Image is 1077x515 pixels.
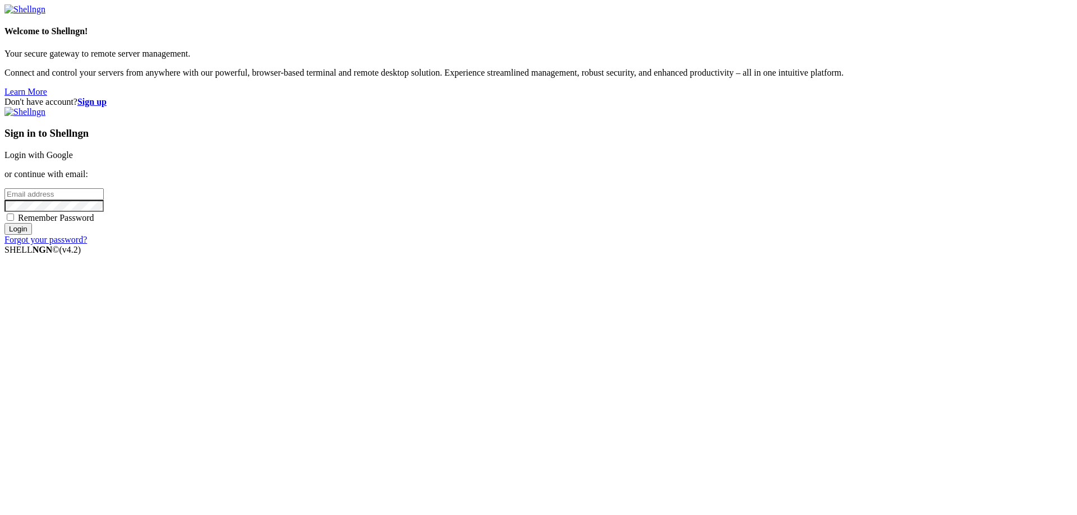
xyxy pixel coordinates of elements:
span: Remember Password [18,213,94,222]
input: Login [4,223,32,235]
a: Forgot your password? [4,235,87,244]
input: Email address [4,188,104,200]
a: Login with Google [4,150,73,160]
p: Connect and control your servers from anywhere with our powerful, browser-based terminal and remo... [4,68,1073,78]
a: Sign up [77,97,107,106]
span: SHELL © [4,245,81,254]
img: Shellngn [4,4,45,15]
p: or continue with email: [4,169,1073,179]
div: Don't have account? [4,97,1073,107]
b: NGN [33,245,53,254]
p: Your secure gateway to remote server management. [4,49,1073,59]
h4: Welcome to Shellngn! [4,26,1073,36]
h3: Sign in to Shellngn [4,127,1073,140]
img: Shellngn [4,107,45,117]
input: Remember Password [7,214,14,221]
a: Learn More [4,87,47,96]
span: 4.2.0 [59,245,81,254]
